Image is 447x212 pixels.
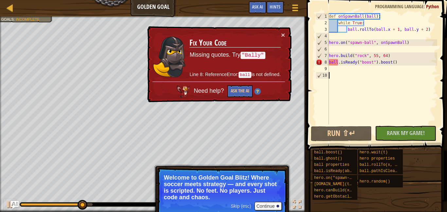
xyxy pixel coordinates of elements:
[316,66,329,72] div: 9
[314,169,364,173] span: ball.isReady(ability)
[316,59,329,66] div: 8
[360,179,390,184] span: hero.random()
[314,156,342,161] span: ball.ghost()
[424,3,426,10] span: :
[316,39,329,46] div: 5
[255,202,282,210] button: Continue
[375,126,436,141] button: Rank My Game!
[252,4,263,10] span: Ask AI
[360,169,411,173] span: ball.pathIsClear(x, y)
[316,46,329,52] div: 6
[426,3,439,10] span: Python
[177,86,190,97] img: AI
[153,36,186,78] img: duck_amara.png
[316,33,329,39] div: 4
[11,201,19,209] button: Ask AI
[360,163,400,167] span: ball.rollTo(x, y)
[270,4,280,10] span: Hints
[316,26,329,33] div: 3
[314,182,373,186] span: [DOMAIN_NAME](type, x, y)
[1,17,14,21] span: Goals
[16,17,40,21] span: Incomplete
[189,51,280,59] p: Missing quotes. Try
[164,174,280,201] p: Welcome to Golden Goal Blitz! Where soccer meets strategy — and every shot is scripted. No feet. ...
[194,88,225,94] span: Need help?
[231,203,251,209] span: Skip (esc)
[316,52,329,59] div: 7
[387,129,425,137] span: Rank My Game!
[316,72,329,79] div: 10
[314,176,371,180] span: hero.on("spawn-ball", f)
[314,194,371,199] span: hero.getObstacleAt(x, y)
[227,85,253,97] button: Ask the AI
[314,150,342,155] span: ball.boost()
[375,3,424,10] span: Programming language
[189,71,280,78] p: Line 8: ReferenceError: is not defined.
[314,163,349,167] span: ball properties
[3,199,16,212] button: Ctrl + P: Play
[239,72,251,78] code: ball
[316,13,329,20] div: 1
[189,38,280,48] h3: Fix Your Code
[311,126,372,141] button: Run ⇧↵
[316,20,329,26] div: 2
[290,199,303,212] button: Toggle fullscreen
[281,31,285,38] button: ×
[241,52,265,59] code: "Bally"
[14,17,16,21] span: :
[360,156,395,161] span: hero properties
[254,88,261,95] img: Hint
[360,150,388,155] span: hero.wait(t)
[314,188,359,193] span: hero.canBuild(x, y)
[249,1,266,13] button: Ask AI
[287,1,303,17] button: Show game menu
